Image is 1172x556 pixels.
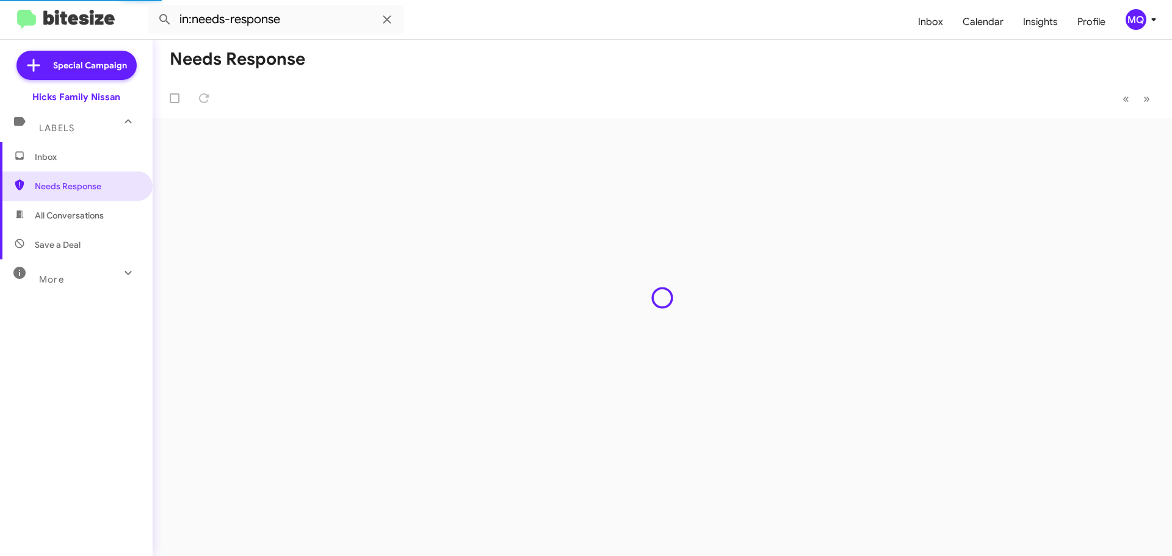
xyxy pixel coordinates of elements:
span: Inbox [35,151,139,163]
a: Inbox [908,4,953,40]
a: Special Campaign [16,51,137,80]
a: Insights [1013,4,1068,40]
h1: Needs Response [170,49,305,69]
span: Save a Deal [35,239,81,251]
span: More [39,274,64,285]
span: Special Campaign [53,59,127,71]
a: Calendar [953,4,1013,40]
div: MQ [1126,9,1146,30]
span: « [1123,91,1129,106]
input: Search [148,5,404,34]
a: Profile [1068,4,1115,40]
span: Labels [39,123,74,134]
div: Hicks Family Nissan [32,91,120,103]
button: Previous [1115,86,1137,111]
nav: Page navigation example [1116,86,1157,111]
span: All Conversations [35,209,104,222]
button: MQ [1115,9,1159,30]
span: » [1143,91,1150,106]
span: Needs Response [35,180,139,192]
button: Next [1136,86,1157,111]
